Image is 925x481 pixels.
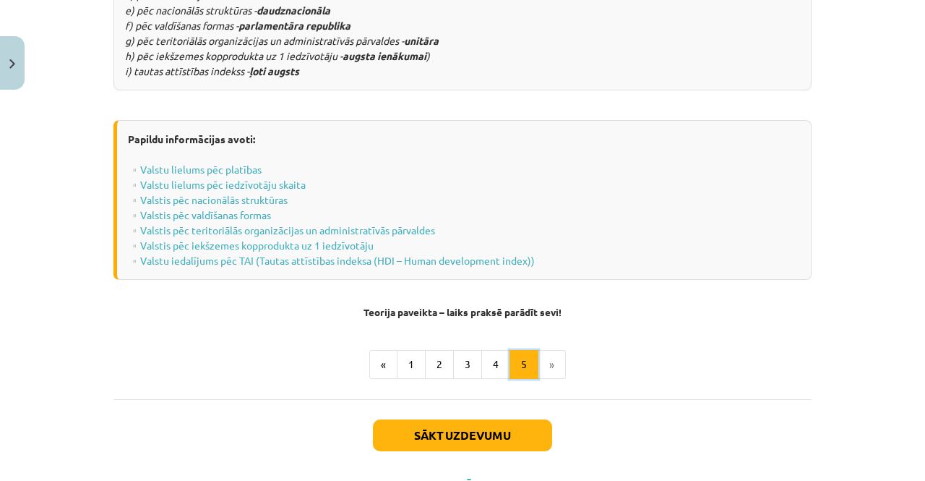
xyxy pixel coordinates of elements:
[140,239,374,252] a: Valstis pēc iekšzemes kopprodukta uz 1 iedzīvotāju
[9,59,15,69] img: icon-close-lesson-0947bae3869378f0d4975bcd49f059093ad1ed9edebbc8119c70593378902aed.svg
[343,49,426,62] strong: augsta ienākumai
[140,163,262,176] a: Valstu lielums pēc platības
[128,132,255,145] strong: Papildu informācijas avoti:
[140,208,271,221] a: Valstis pēc valdīšanas formas
[257,4,330,17] strong: daudznacionāla
[140,178,306,191] a: Valstu lielums pēc iedzīvotāju skaita
[140,193,288,206] a: Valstis pēc nacionālās struktūras
[249,64,299,77] strong: ļoti augsts
[238,19,350,32] strong: parlamentāra republika
[481,350,510,379] button: 4
[113,120,812,280] div: ▫️ ▫️ ▫️ ▫️ ▫️ ▫️ ▫️
[453,350,482,379] button: 3
[369,350,397,379] button: «
[397,350,426,379] button: 1
[373,420,552,451] button: Sākt uzdevumu
[140,254,535,267] a: Valstu iedalījums pēc TAI (Tautas attīstības indeksa (HDI – Human development index))
[113,350,812,379] nav: Page navigation example
[140,224,435,237] a: Valstis pēc teritoriālās organizācijas un administratīvās pārvaldes
[404,34,439,47] strong: unitāra
[363,305,562,318] strong: Teorija paveikta – laiks praksē parādīt sevi!
[425,350,454,379] button: 2
[509,350,538,379] button: 5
